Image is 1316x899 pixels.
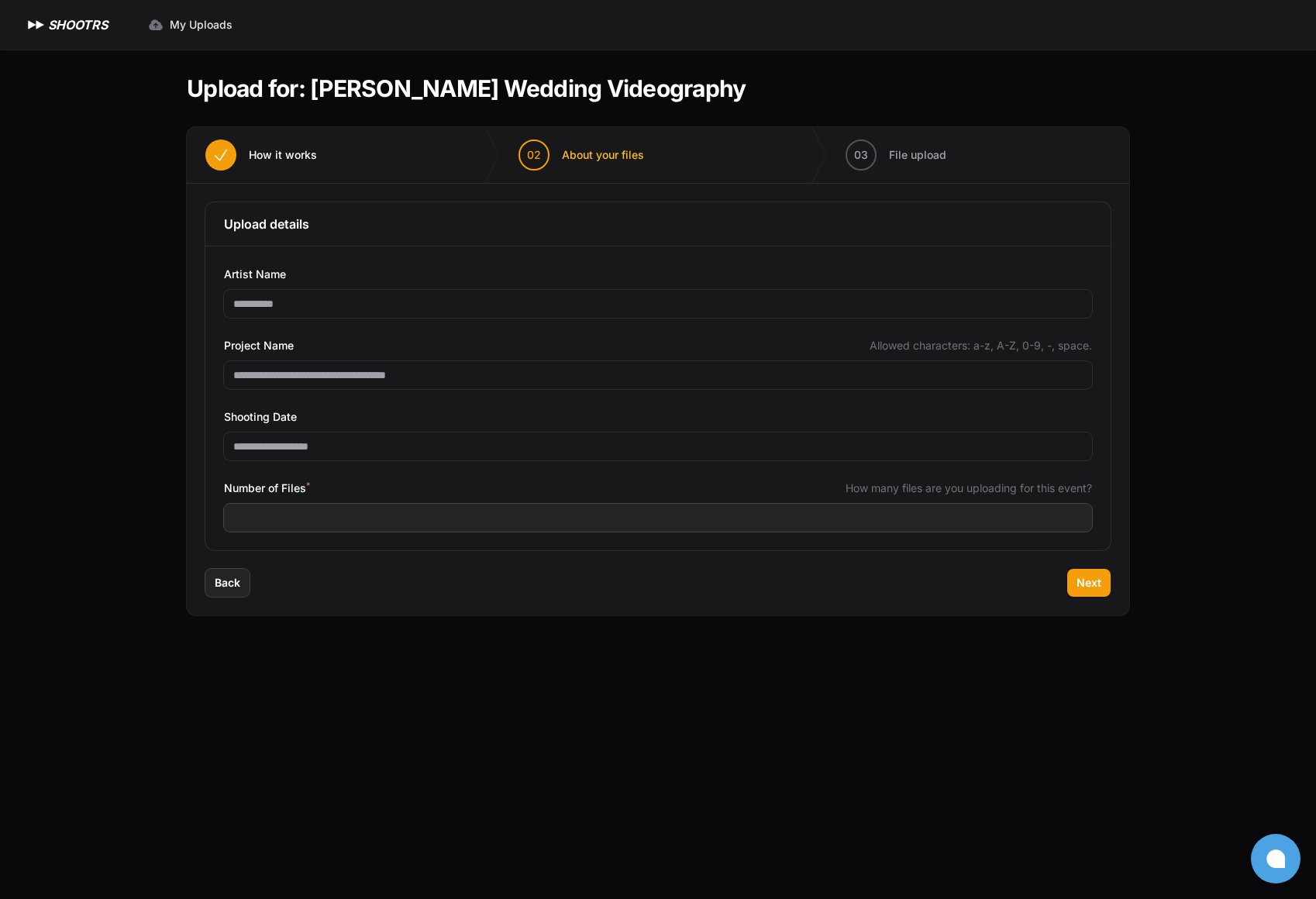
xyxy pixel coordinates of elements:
button: 02 About your files [500,127,663,183]
span: How it works [249,147,317,163]
button: Next [1067,569,1111,597]
span: Next [1077,575,1101,591]
button: How it works [187,127,336,183]
a: SHOOTRS SHOOTRS [25,15,108,34]
h1: Upload for: [PERSON_NAME] Wedding Videography [187,74,746,102]
span: File upload [889,147,946,163]
span: Number of Files [224,479,310,498]
span: Artist Name [224,265,286,284]
span: About your files [562,147,644,163]
span: How many files are you uploading for this event? [846,480,1092,496]
a: My Uploads [139,11,242,39]
span: Shooting Date [224,408,297,426]
h3: Upload details [224,215,1092,233]
span: Project Name [224,336,294,355]
span: 02 [527,147,541,163]
button: 03 File upload [827,127,965,183]
button: Open chat window [1251,834,1300,883]
span: Back [215,575,240,591]
img: SHOOTRS [25,15,48,34]
span: 03 [854,147,868,163]
h1: SHOOTRS [48,15,108,34]
span: Allowed characters: a-z, A-Z, 0-9, -, space. [870,338,1092,353]
span: My Uploads [170,17,233,33]
button: Back [205,569,250,597]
